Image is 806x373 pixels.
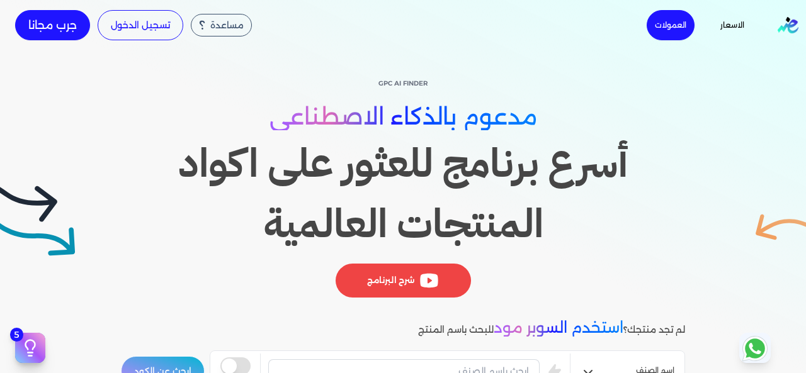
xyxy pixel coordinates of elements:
[335,264,470,298] div: شرح البرنامج
[98,10,183,40] a: تسجيل الدخول
[702,17,763,33] a: الاسعار
[15,333,45,363] button: 5
[15,10,90,40] a: جرب مجانا
[10,328,23,342] span: 5
[121,75,685,92] p: GPC AI Finder
[778,17,798,33] img: logo
[647,10,695,40] a: العمولات
[210,21,244,30] span: مساعدة
[270,103,537,130] span: مدعوم بالذكاء الاصطناعي
[494,318,623,337] span: استخدم السوبر مود
[418,320,685,338] p: لم تجد منتجك؟ للبحث باسم المنتج
[121,133,685,254] h1: أسرع برنامج للعثور على اكواد المنتجات العالمية
[191,14,252,36] div: مساعدة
